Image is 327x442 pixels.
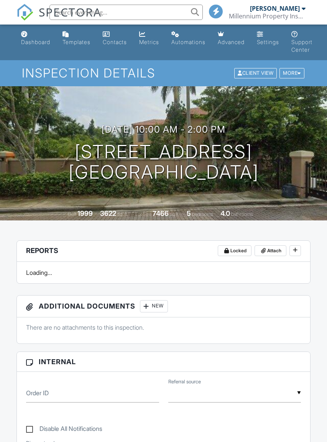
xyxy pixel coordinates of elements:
h3: Additional Documents [17,296,311,317]
p: There are no attachments to this inspection. [26,323,301,332]
a: SPECTORA [16,10,102,26]
div: Templates [62,39,90,45]
span: Lot Size [135,211,151,217]
span: Built [68,211,76,217]
span: sq. ft. [117,211,128,217]
a: Advanced [215,28,248,49]
span: bathrooms [231,211,253,217]
a: Client View [233,70,279,76]
a: Templates [59,28,94,49]
div: 1999 [77,209,93,217]
div: Support Center [291,39,312,53]
a: Automations (Basic) [168,28,209,49]
label: Disable All Notifications [26,425,102,435]
span: SPECTORA [39,4,102,20]
label: Referral source [168,378,201,385]
div: Client View [234,68,277,79]
div: 4.0 [220,209,230,217]
div: [PERSON_NAME] [250,5,300,12]
a: Dashboard [18,28,53,49]
div: More [279,68,304,79]
div: Advanced [218,39,245,45]
div: Settings [257,39,279,45]
div: 7466 [153,209,169,217]
h3: [DATE] 10:00 am - 2:00 pm [102,124,225,135]
div: 5 [187,209,191,217]
label: Order ID [26,389,49,397]
div: Contacts [103,39,127,45]
h1: Inspection Details [22,66,305,80]
h1: [STREET_ADDRESS] [GEOGRAPHIC_DATA] [69,142,259,182]
h3: Internal [17,352,311,372]
div: Metrics [139,39,159,45]
span: sq.ft. [170,211,179,217]
div: Automations [171,39,205,45]
a: Metrics [136,28,162,49]
input: Search everything... [49,5,203,20]
a: Contacts [100,28,130,49]
a: Support Center [288,28,315,57]
span: bedrooms [192,211,213,217]
a: Settings [254,28,282,49]
img: The Best Home Inspection Software - Spectora [16,4,33,21]
div: Dashboard [21,39,50,45]
div: New [140,300,168,312]
div: 3622 [100,209,116,217]
div: Millennium Property Inspections [229,12,306,20]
